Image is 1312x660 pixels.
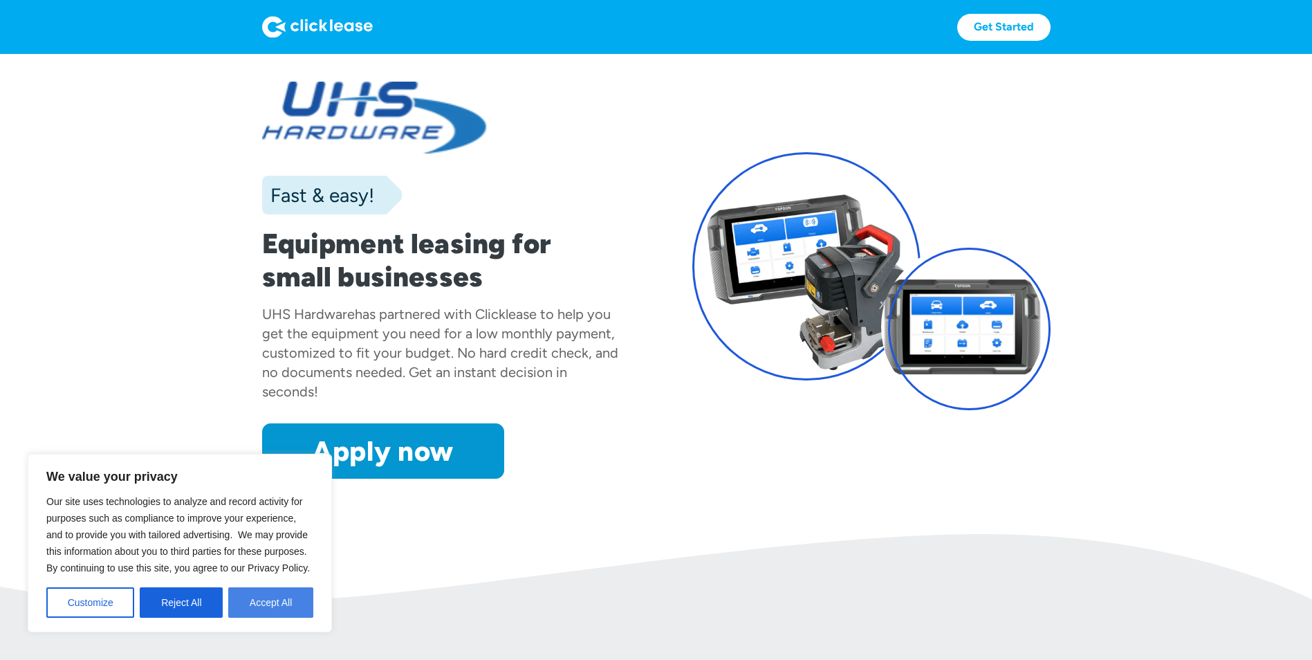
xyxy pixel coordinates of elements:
[262,306,618,400] div: has partnered with Clicklease to help you get the equipment you need for a low monthly payment, c...
[46,468,313,485] p: We value your privacy
[46,496,310,574] span: Our site uses technologies to analyze and record activity for purposes such as compliance to impr...
[262,306,355,322] div: UHS Hardware
[262,423,504,479] a: Apply now
[262,227,620,293] h1: Equipment leasing for small businesses
[262,16,373,38] img: Logo
[262,181,374,209] div: Fast & easy!
[28,454,332,632] div: We value your privacy
[140,587,223,618] button: Reject All
[228,587,313,618] button: Accept All
[46,587,134,618] button: Customize
[957,14,1051,41] a: Get Started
